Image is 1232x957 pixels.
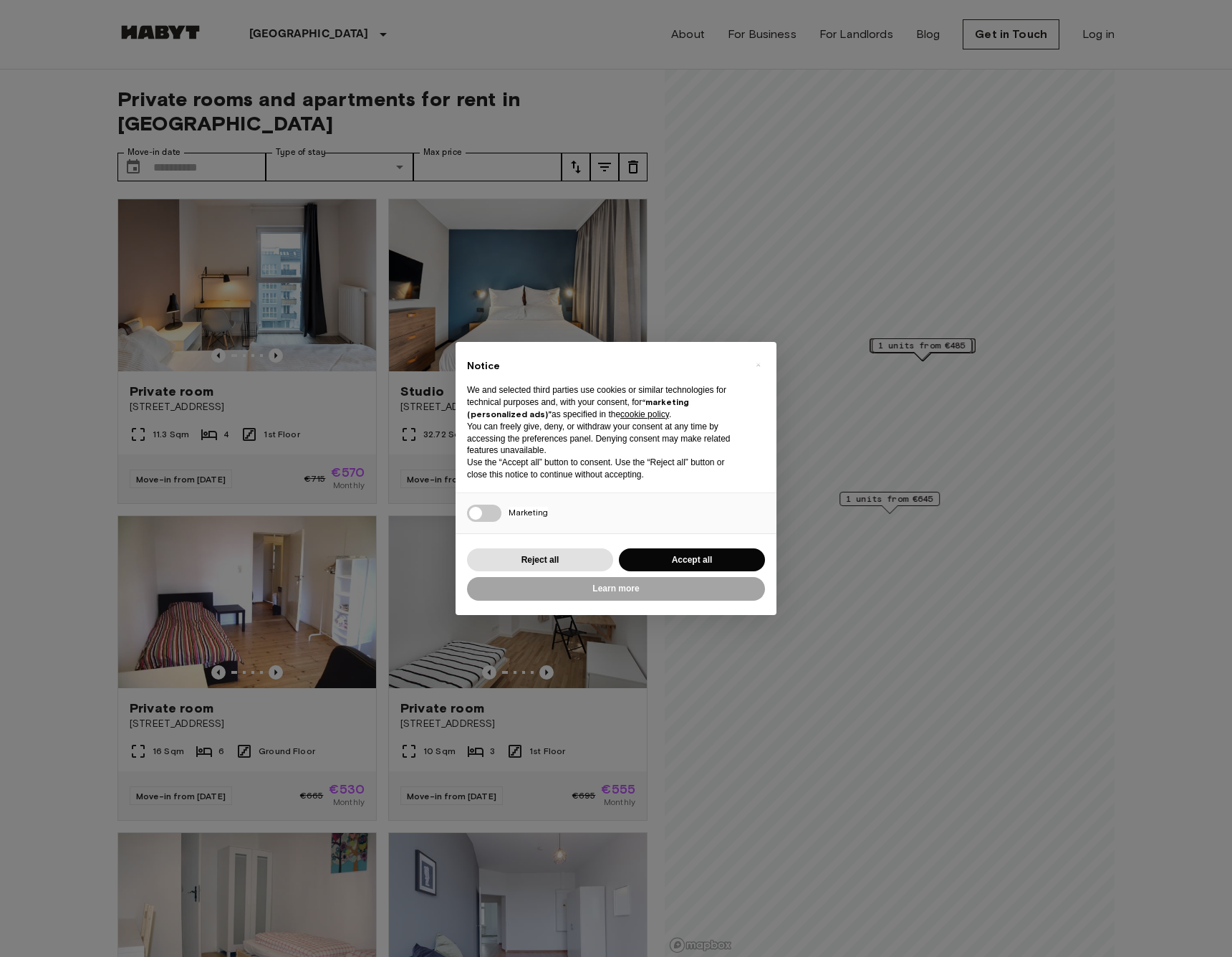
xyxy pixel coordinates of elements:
[467,548,613,572] button: Reject all
[467,384,742,420] p: We and selected third parties use cookies or similar technologies for technical purposes and, wit...
[467,396,689,419] strong: “marketing (personalized ads)”
[619,548,765,572] button: Accept all
[467,421,742,457] p: You can freely give, deny, or withdraw your consent at any time by accessing the preferences pane...
[746,353,769,376] button: Close this notice
[467,457,742,481] p: Use the “Accept all” button to consent. Use the “Reject all” button or close this notice to conti...
[620,409,669,419] a: cookie policy
[467,577,765,601] button: Learn more
[509,507,548,518] span: Marketing
[467,359,742,373] h2: Notice
[756,356,761,373] span: ×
